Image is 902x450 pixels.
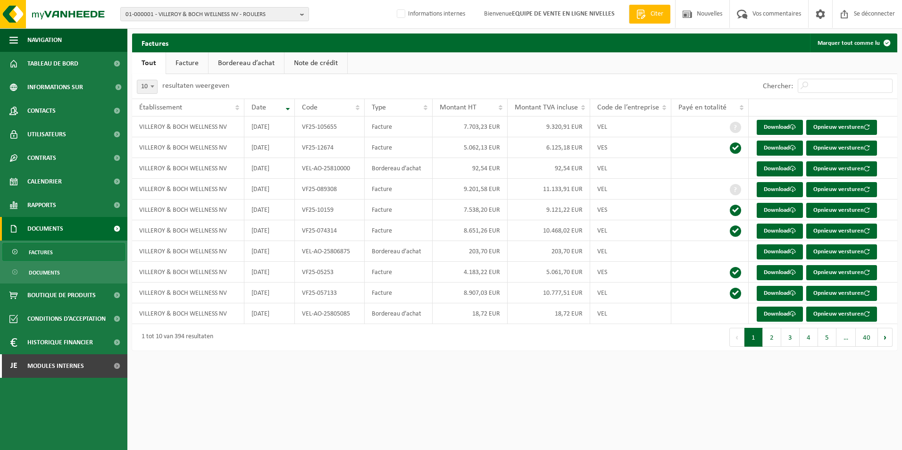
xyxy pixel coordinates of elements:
[29,264,60,282] span: Documents
[295,220,365,241] td: VF25-074314
[295,241,365,262] td: VEL-AO-25806875
[757,307,803,322] a: Download
[806,244,877,259] button: Opnieuw versturen
[757,286,803,301] a: Download
[365,262,433,283] td: Facture
[27,193,56,217] span: Rapports
[763,83,793,90] label: Chercher:
[244,283,295,303] td: [DATE]
[244,158,295,179] td: [DATE]
[295,117,365,137] td: VF25-105655
[132,52,166,74] a: Tout
[27,307,106,331] span: Conditions d’acceptation
[433,303,508,324] td: 18,72 EUR
[120,7,309,21] button: 01-000001 - VILLEROY & BOCH WELLNESS NV - ROULERS
[806,224,877,239] button: Opnieuw versturen
[757,203,803,218] a: Download
[295,158,365,179] td: VEL-AO-25810000
[295,283,365,303] td: VF25-057133
[27,217,63,241] span: Documents
[27,354,84,378] span: Modules internes
[27,75,109,99] span: Informations sur l’entreprise
[27,146,56,170] span: Contrats
[757,120,803,135] a: Download
[764,186,790,192] font: Download
[590,137,671,158] td: VES
[209,52,284,74] a: Bordereau d’achat
[515,104,578,111] span: Montant TVA incluse
[836,328,856,347] span: …
[764,145,790,151] font: Download
[244,117,295,137] td: [DATE]
[806,120,877,135] button: Opnieuw versturen
[813,207,864,213] font: Opnieuw versturen
[295,262,365,283] td: VF25-05253
[813,269,864,275] font: Opnieuw versturen
[806,286,877,301] button: Opnieuw versturen
[744,328,763,347] button: 1
[590,158,671,179] td: VEL
[629,5,670,24] a: Citer
[813,249,864,255] font: Opnieuw versturen
[132,137,244,158] td: VILLEROY & BOCH WELLNESS NV
[244,241,295,262] td: [DATE]
[244,200,295,220] td: [DATE]
[27,283,96,307] span: Boutique de produits
[590,241,671,262] td: VEL
[284,52,347,74] a: Note de crédit
[813,124,864,130] font: Opnieuw versturen
[781,328,800,347] button: 3
[806,203,877,218] button: Opnieuw versturen
[2,263,125,281] a: Documents
[433,117,508,137] td: 7.703,23 EUR
[440,104,476,111] span: Montant HT
[27,52,78,75] span: Tableau de bord
[295,179,365,200] td: VF25-089308
[27,170,62,193] span: Calendrier
[395,7,465,21] label: Informations internes
[508,137,590,158] td: 6.125,18 EUR
[757,182,803,197] a: Download
[132,220,244,241] td: VILLEROY & BOCH WELLNESS NV
[125,8,296,22] span: 01-000001 - VILLEROY & BOCH WELLNESS NV - ROULERS
[132,117,244,137] td: VILLEROY & BOCH WELLNESS NV
[512,10,615,17] strong: EQUIPE DE VENTE EN LIGNE NIVELLES
[813,290,864,296] font: Opnieuw versturen
[590,262,671,283] td: VES
[9,354,18,378] span: Je
[132,303,244,324] td: VILLEROY & BOCH WELLNESS NV
[433,137,508,158] td: 5.062,13 EUR
[806,307,877,322] button: Opnieuw versturen
[508,220,590,241] td: 10.468,02 EUR
[433,283,508,303] td: 8.907,03 EUR
[729,328,744,347] button: Previous
[764,228,790,234] font: Download
[166,52,208,74] a: Facture
[365,200,433,220] td: Facture
[764,124,790,130] font: Download
[132,33,178,52] h2: Factures
[244,179,295,200] td: [DATE]
[137,329,213,346] div: 1 tot 10 van 394 resultaten
[244,137,295,158] td: [DATE]
[365,241,433,262] td: Bordereau d’achat
[132,262,244,283] td: VILLEROY & BOCH WELLNESS NV
[132,283,244,303] td: VILLEROY & BOCH WELLNESS NV
[813,145,864,151] font: Opnieuw versturen
[757,244,803,259] a: Download
[132,241,244,262] td: VILLEROY & BOCH WELLNESS NV
[813,311,864,317] font: Opnieuw versturen
[365,117,433,137] td: Facture
[757,161,803,176] a: Download
[508,200,590,220] td: 9.121,22 EUR
[508,283,590,303] td: 10.777,51 EUR
[484,10,615,17] font: Bienvenue
[433,262,508,283] td: 4.183,22 EUR
[251,104,266,111] span: Date
[302,104,317,111] span: Code
[365,137,433,158] td: Facture
[132,158,244,179] td: VILLEROY & BOCH WELLNESS NV
[590,179,671,200] td: VEL
[162,82,229,90] label: resultaten weergeven
[132,200,244,220] td: VILLEROY & BOCH WELLNESS NV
